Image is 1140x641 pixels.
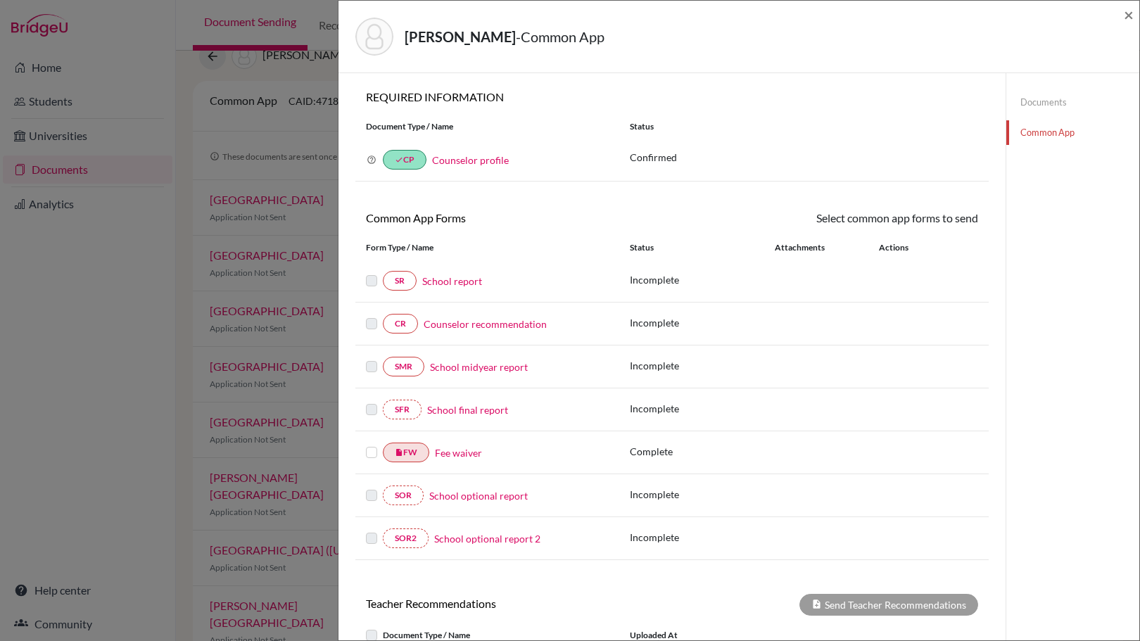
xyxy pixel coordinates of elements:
[799,594,978,616] div: Send Teacher Recommendations
[434,531,540,546] a: School optional report 2
[630,444,775,459] p: Complete
[630,272,775,287] p: Incomplete
[383,400,422,419] a: SFR
[435,445,482,460] a: Fee waiver
[862,241,949,254] div: Actions
[383,271,417,291] a: SR
[630,401,775,416] p: Incomplete
[630,241,775,254] div: Status
[630,358,775,373] p: Incomplete
[383,314,418,334] a: CR
[672,210,989,227] div: Select common app forms to send
[424,317,547,331] a: Counselor recommendation
[630,487,775,502] p: Incomplete
[355,120,619,133] div: Document Type / Name
[630,315,775,330] p: Incomplete
[516,28,604,45] span: - Common App
[1006,90,1139,115] a: Documents
[355,597,672,610] h6: Teacher Recommendations
[422,274,482,288] a: School report
[355,211,672,224] h6: Common App Forms
[1124,4,1134,25] span: ×
[432,154,509,166] a: Counselor profile
[355,90,989,103] h6: REQUIRED INFORMATION
[429,488,528,503] a: School optional report
[1006,120,1139,145] a: Common App
[427,402,508,417] a: School final report
[405,28,516,45] strong: [PERSON_NAME]
[430,360,528,374] a: School midyear report
[395,156,403,164] i: done
[1124,6,1134,23] button: Close
[395,448,403,457] i: insert_drive_file
[383,443,429,462] a: insert_drive_fileFW
[383,150,426,170] a: doneCP
[630,530,775,545] p: Incomplete
[619,120,989,133] div: Status
[383,485,424,505] a: SOR
[383,528,429,548] a: SOR2
[630,150,978,165] p: Confirmed
[775,241,862,254] div: Attachments
[383,357,424,376] a: SMR
[355,241,619,254] div: Form Type / Name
